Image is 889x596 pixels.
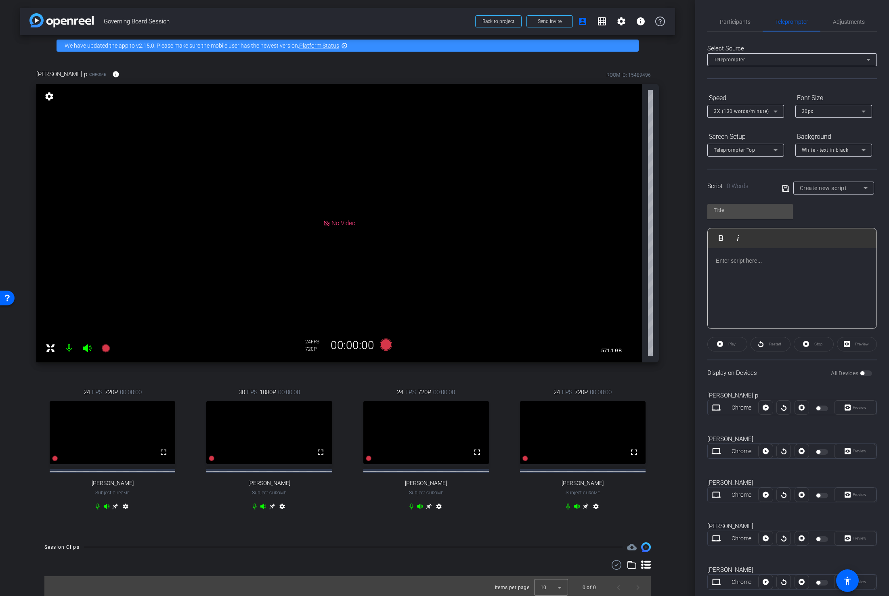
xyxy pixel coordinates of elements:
[713,230,729,246] button: Bold (⌘B)
[475,15,522,27] button: Back to project
[482,19,514,24] span: Back to project
[409,489,443,496] span: Subject
[583,491,600,495] span: Chrome
[495,583,531,592] div: Items per page:
[800,185,847,191] span: Create new script
[795,130,872,144] div: Background
[707,130,784,144] div: Screen Setup
[727,182,749,190] span: 0 Words
[538,18,562,25] span: Send invite
[707,435,877,444] div: [PERSON_NAME]
[121,503,130,513] mat-icon: settings
[239,388,245,397] span: 30
[578,17,587,26] mat-icon: account_box
[159,448,168,457] mat-icon: fullscreen
[714,205,786,215] input: Title
[405,388,416,397] span: FPS
[636,17,646,26] mat-icon: info
[311,339,319,345] span: FPS
[248,480,290,487] span: [PERSON_NAME]
[341,42,348,49] mat-icon: highlight_off
[591,503,601,513] mat-icon: settings
[325,339,380,352] div: 00:00:00
[725,404,759,412] div: Chrome
[582,490,583,496] span: -
[260,388,276,397] span: 1080P
[316,448,325,457] mat-icon: fullscreen
[725,534,759,543] div: Chrome
[802,147,849,153] span: White - text in black
[92,388,103,397] span: FPS
[707,360,877,386] div: Display on Devices
[105,388,118,397] span: 720P
[707,182,771,191] div: Script
[627,542,637,552] span: Destinations for your clips
[720,19,751,25] span: Participants
[802,109,814,114] span: 30px
[111,490,113,496] span: -
[418,388,431,397] span: 720P
[425,490,426,496] span: -
[434,503,444,513] mat-icon: settings
[562,480,604,487] span: [PERSON_NAME]
[433,388,455,397] span: 00:00:00
[104,13,470,29] span: Governing Board Session
[725,578,759,586] div: Chrome
[598,346,625,356] span: 571.1 GB
[84,388,90,397] span: 24
[112,71,120,78] mat-icon: info
[562,388,572,397] span: FPS
[714,147,755,153] span: Teleprompter Top
[795,91,872,105] div: Font Size
[707,391,877,400] div: [PERSON_NAME] p
[278,388,300,397] span: 00:00:00
[120,388,142,397] span: 00:00:00
[92,480,134,487] span: [PERSON_NAME]
[707,478,877,487] div: [PERSON_NAME]
[44,543,80,551] div: Session Clips
[707,522,877,531] div: [PERSON_NAME]
[57,40,639,52] div: We have updated the app to v2.15.0. Please make sure the mobile user has the newest version.
[616,17,626,26] mat-icon: settings
[730,230,746,246] button: Italic (⌘I)
[554,388,560,397] span: 24
[299,42,339,49] a: Platform Status
[247,388,258,397] span: FPS
[277,503,287,513] mat-icon: settings
[44,92,55,101] mat-icon: settings
[268,490,269,496] span: -
[627,542,637,552] mat-icon: cloud_upload
[36,70,87,79] span: [PERSON_NAME] p
[305,339,325,345] div: 24
[707,565,877,575] div: [PERSON_NAME]
[95,489,130,496] span: Subject
[606,71,651,79] div: ROOM ID: 15489496
[629,448,639,457] mat-icon: fullscreen
[574,388,588,397] span: 720P
[305,346,325,352] div: 720P
[714,57,745,63] span: Teleprompter
[831,369,860,377] label: All Devices
[583,583,596,592] div: 0 of 0
[597,17,607,26] mat-icon: grid_on
[833,19,865,25] span: Adjustments
[566,489,600,496] span: Subject
[526,15,573,27] button: Send invite
[269,491,286,495] span: Chrome
[89,71,106,77] span: Chrome
[29,13,94,27] img: app-logo
[725,491,759,499] div: Chrome
[641,542,651,552] img: Session clips
[397,388,403,397] span: 24
[252,489,286,496] span: Subject
[714,109,769,114] span: 3X (130 words/minute)
[331,220,355,227] span: No Video
[472,448,482,457] mat-icon: fullscreen
[707,44,877,53] div: Select Source
[725,447,759,456] div: Chrome
[426,491,443,495] span: Chrome
[113,491,130,495] span: Chrome
[405,480,447,487] span: [PERSON_NAME]
[843,576,852,586] mat-icon: accessibility
[590,388,612,397] span: 00:00:00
